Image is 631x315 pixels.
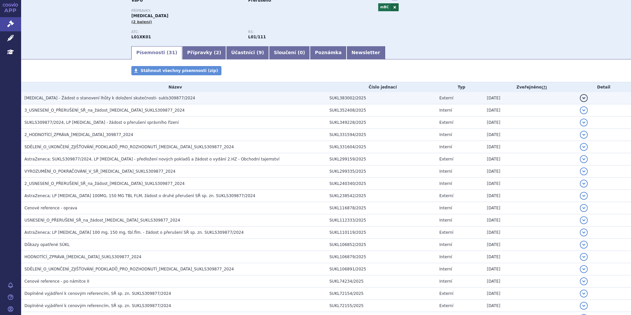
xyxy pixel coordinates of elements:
[24,291,171,296] span: Doplněné vyjádření k cenovým referencím, SŘ sp. zn. SUKLS309877/2024
[580,253,588,261] button: detail
[269,46,310,59] a: Sloučení (0)
[326,104,436,117] td: SUKL352408/2025
[580,131,588,139] button: detail
[24,181,184,186] span: 2_USNESENÍ_O_PŘERUŠENÍ_SŘ_na_žádost_LYNPARZA_SUKLS309877_2024
[24,169,176,174] span: VYROZUMĚNÍ_O_POKRAČOVÁNÍ_V_SŘ_LYNPARZA_SUKLS309877_2024
[439,291,453,296] span: Externí
[483,178,576,190] td: [DATE]
[326,92,436,104] td: SUKL383002/2025
[439,132,452,137] span: Interní
[326,153,436,165] td: SUKL299159/2025
[580,277,588,285] button: detail
[483,129,576,141] td: [DATE]
[439,120,453,125] span: Externí
[580,192,588,200] button: detail
[24,96,195,100] span: LYNPARZA - Žádost o stanovení lhůty k doložení skutečnosti- sukls309877/2024
[580,290,588,297] button: detail
[24,279,89,284] span: Cenové reference - po námitce II
[24,145,234,149] span: SDĚLENÍ_O_UKONČENÍ_ZJIŠŤOVÁNÍ_PODKLADŮ_PRO_ROZHODNUTÍ_LYNPARZA_SUKLS309877_2024
[24,255,142,259] span: HODNOTÍCÍ_ZPRÁVA_LYNPARZA_SUKLS309877_2024
[436,82,483,92] th: Typ
[326,263,436,275] td: SUKL106891/2025
[326,141,436,153] td: SUKL331604/2025
[326,117,436,129] td: SUKL349228/2025
[310,46,347,59] a: Poznámka
[580,94,588,102] button: detail
[326,129,436,141] td: SUKL331594/2025
[580,155,588,163] button: detail
[483,190,576,202] td: [DATE]
[326,82,436,92] th: Číslo jednací
[439,267,452,271] span: Interní
[580,204,588,212] button: detail
[326,165,436,178] td: SUKL299335/2025
[21,82,326,92] th: Název
[439,230,453,235] span: Externí
[216,50,219,55] span: 2
[300,50,303,55] span: 0
[131,9,365,13] p: Přípravky:
[483,82,576,92] th: Zveřejněno
[248,30,358,34] p: RS:
[326,275,436,288] td: SUKL74234/2025
[439,157,453,161] span: Externí
[439,218,452,223] span: Interní
[580,106,588,114] button: detail
[580,302,588,310] button: detail
[483,141,576,153] td: [DATE]
[131,66,221,75] a: Stáhnout všechny písemnosti (zip)
[141,68,218,73] span: Stáhnout všechny písemnosti (zip)
[24,193,255,198] span: AstraZeneca; LP LYNPARZA 100MG, 150 MG TBL FLM, žádost o druhé přerušení SŘ sp. zn. SUKLS309877/2024
[24,218,180,223] span: USNESENÍ_O_PŘERUŠENÍ_SŘ_na_žádost_LYNPARZA_SUKLS309877_2024
[580,119,588,126] button: detail
[24,230,244,235] span: AstraZeneca; LP LYNPARZA 100 mg, 150 mg, tbl.flm. - žádost o přerušení SŘ sp. zn. SUKLS309877/2024
[483,239,576,251] td: [DATE]
[24,108,184,113] span: 3_USNESENÍ_O_PŘERUŠENÍ_SŘ_na_žádost_LYNPARZA_SUKLS309877_2024
[24,303,171,308] span: Doplněné vyjádření k cenovým referencím, SŘ sp. zn. SUKLS309877/2024
[483,300,576,312] td: [DATE]
[439,303,453,308] span: Externí
[580,180,588,188] button: detail
[439,242,452,247] span: Interní
[326,288,436,300] td: SUKL72154/2025
[439,255,452,259] span: Interní
[182,46,226,59] a: Přípravky (2)
[483,104,576,117] td: [DATE]
[483,202,576,214] td: [DATE]
[483,263,576,275] td: [DATE]
[580,143,588,151] button: detail
[439,206,452,210] span: Interní
[483,92,576,104] td: [DATE]
[439,169,452,174] span: Interní
[439,181,452,186] span: Interní
[439,96,453,100] span: Externí
[347,46,385,59] a: Newsletter
[580,228,588,236] button: detail
[580,167,588,175] button: detail
[580,241,588,249] button: detail
[131,35,151,39] strong: OLAPARIB
[483,288,576,300] td: [DATE]
[326,227,436,239] td: SUKL110119/2025
[259,50,262,55] span: 9
[326,214,436,227] td: SUKL112333/2025
[326,239,436,251] td: SUKL106852/2025
[24,120,179,125] span: SUKLS309877/2024, LP LYNPARZA - žádost o přerušení správního řízení
[542,85,547,90] abbr: (?)
[131,46,182,59] a: Písemnosti (31)
[439,279,452,284] span: Interní
[24,132,133,137] span: 2_HODNOTÍCÍ_ZPRÁVA_LYNPARZA_309877_2024
[24,206,77,210] span: Cenové reference - oprava
[483,153,576,165] td: [DATE]
[131,14,168,18] span: [MEDICAL_DATA]
[483,227,576,239] td: [DATE]
[580,216,588,224] button: detail
[326,300,436,312] td: SUKL72155/2025
[577,82,631,92] th: Detail
[131,20,152,24] span: (2 balení)
[483,275,576,288] td: [DATE]
[580,265,588,273] button: detail
[483,165,576,178] td: [DATE]
[24,157,280,161] span: AstraZeneca; SUKLS309877/2024, LP LYNPARZA - předložení nových pokladů a žádost o vydání 2.HZ - O...
[483,251,576,263] td: [DATE]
